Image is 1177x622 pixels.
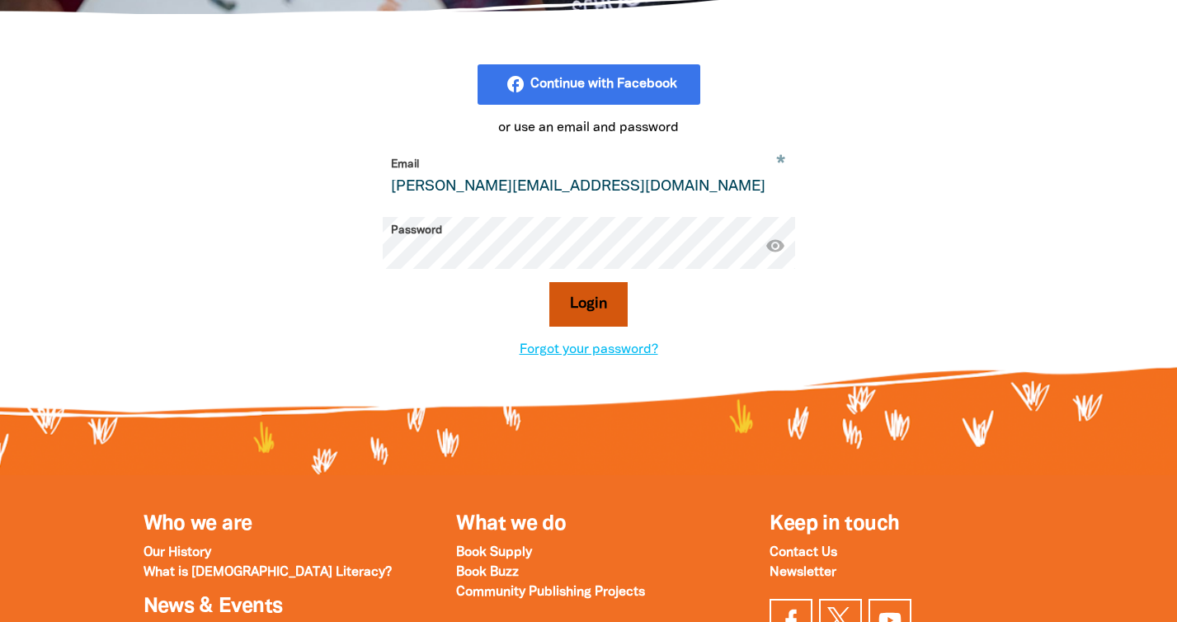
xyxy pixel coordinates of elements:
[144,547,211,558] a: Our History
[144,567,392,578] a: What is [DEMOGRAPHIC_DATA] Literacy?
[456,567,519,578] a: Book Buzz
[770,515,899,534] span: Keep in touch
[456,587,645,598] a: Community Publishing Projects
[144,597,283,616] a: News & Events
[770,547,837,558] a: Contact Us
[383,118,795,138] p: or use an email and password
[765,235,785,255] i: Show password
[765,235,785,257] button: visibility
[478,64,700,106] button: facebook_rounded Continue with Facebook
[456,547,532,558] a: Book Supply
[549,282,628,327] button: Login
[770,567,836,578] a: Newsletter
[456,515,566,534] a: What we do
[506,74,684,94] i: facebook_rounded
[520,344,658,356] a: Forgot your password?
[144,515,252,534] a: Who we are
